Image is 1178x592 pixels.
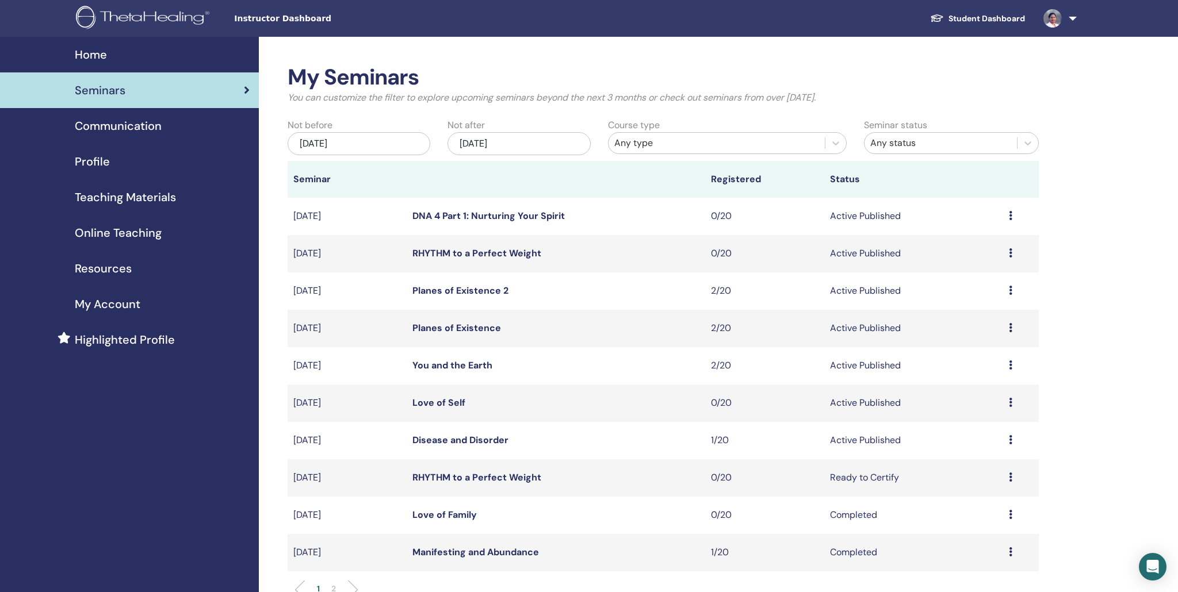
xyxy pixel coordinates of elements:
img: graduation-cap-white.svg [930,13,944,23]
span: Home [75,46,107,63]
h2: My Seminars [288,64,1039,91]
a: RHYTHM to a Perfect Weight [412,471,541,483]
span: Teaching Materials [75,189,176,206]
div: [DATE] [288,132,430,155]
a: RHYTHM to a Perfect Weight [412,247,541,259]
label: Not before [288,118,332,132]
td: 2/20 [705,272,824,310]
img: logo.png [76,6,213,32]
th: Registered [705,161,824,198]
label: Seminar status [864,118,927,132]
div: Open Intercom Messenger [1139,553,1166,581]
span: Profile [75,153,110,170]
td: 0/20 [705,198,824,235]
a: Love of Family [412,509,477,521]
span: Seminars [75,82,125,99]
span: My Account [75,295,140,313]
td: 0/20 [705,235,824,272]
div: Any status [870,136,1011,150]
td: 1/20 [705,534,824,571]
a: Manifesting and Abundance [412,546,539,558]
td: Active Published [824,198,1003,235]
a: Love of Self [412,397,465,409]
td: [DATE] [288,385,407,422]
td: [DATE] [288,534,407,571]
span: Online Teaching [75,224,162,241]
span: Communication [75,117,162,134]
td: 0/20 [705,385,824,422]
td: [DATE] [288,497,407,534]
td: Active Published [824,347,1003,385]
th: Status [824,161,1003,198]
td: 1/20 [705,422,824,459]
a: Disease and Disorder [412,434,508,446]
p: You can customize the filter to explore upcoming seminars beyond the next 3 months or check out s... [288,91,1039,105]
a: Student Dashboard [921,8,1034,29]
span: Resources [75,260,132,277]
td: 2/20 [705,347,824,385]
td: Active Published [824,272,1003,310]
td: 2/20 [705,310,824,347]
a: DNA 4 Part 1: Nurturing Your Spirit [412,210,565,222]
label: Course type [608,118,660,132]
span: Highlighted Profile [75,331,175,348]
td: Active Published [824,310,1003,347]
td: Completed [824,534,1003,571]
td: 0/20 [705,497,824,534]
td: [DATE] [288,459,407,497]
span: Instructor Dashboard [234,13,407,25]
div: Any type [614,136,819,150]
td: [DATE] [288,310,407,347]
td: [DATE] [288,272,407,310]
a: Planes of Existence [412,322,501,334]
td: [DATE] [288,347,407,385]
td: Ready to Certify [824,459,1003,497]
th: Seminar [288,161,407,198]
td: Active Published [824,422,1003,459]
td: [DATE] [288,422,407,459]
td: Completed [824,497,1003,534]
div: [DATE] [448,132,590,155]
a: Planes of Existence 2 [412,285,508,297]
td: Active Published [824,385,1003,422]
td: 0/20 [705,459,824,497]
td: [DATE] [288,198,407,235]
a: You and the Earth [412,359,492,371]
td: Active Published [824,235,1003,272]
label: Not after [448,118,485,132]
img: default.jpg [1043,9,1062,28]
td: [DATE] [288,235,407,272]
